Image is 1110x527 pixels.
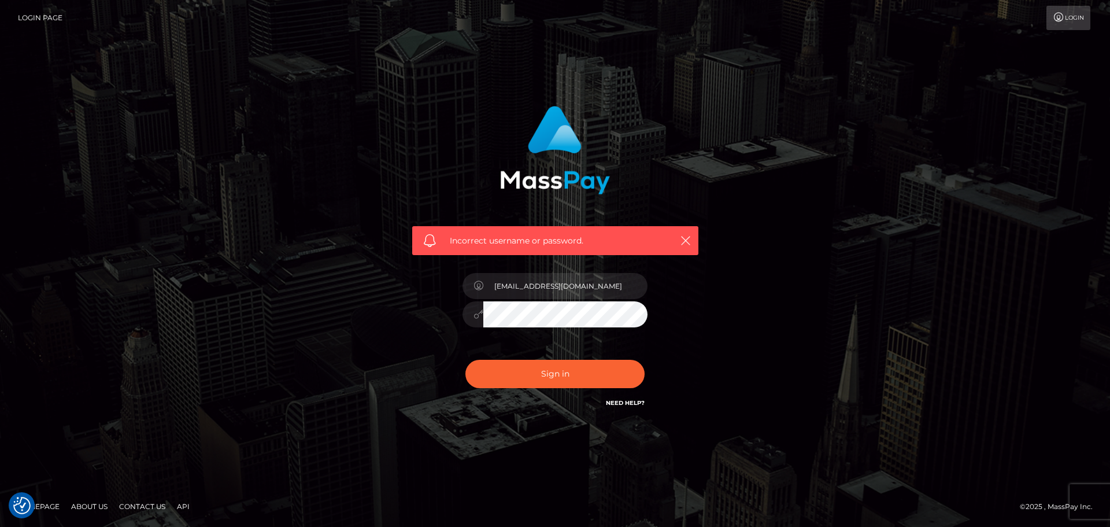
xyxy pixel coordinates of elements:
span: Incorrect username or password. [450,235,661,247]
a: Contact Us [114,497,170,515]
a: API [172,497,194,515]
a: Homepage [13,497,64,515]
input: Username... [483,273,647,299]
button: Sign in [465,360,645,388]
button: Consent Preferences [13,497,31,514]
a: About Us [66,497,112,515]
a: Login [1046,6,1090,30]
a: Need Help? [606,399,645,407]
a: Login Page [18,6,62,30]
div: © 2025 , MassPay Inc. [1020,500,1101,513]
img: Revisit consent button [13,497,31,514]
img: MassPay Login [500,106,610,194]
